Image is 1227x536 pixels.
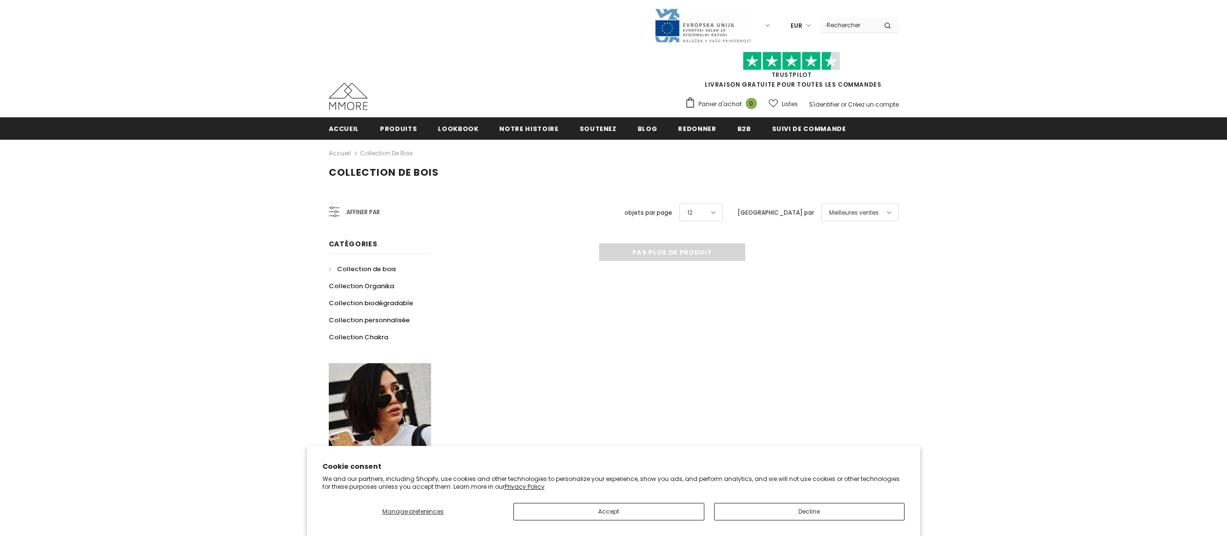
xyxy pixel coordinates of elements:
span: Manage preferences [382,507,444,516]
p: We and our partners, including Shopify, use cookies and other technologies to personalize your ex... [322,475,905,490]
label: [GEOGRAPHIC_DATA] par [737,208,814,218]
a: Accueil [329,117,359,139]
img: Javni Razpis [654,8,752,43]
span: Listes [782,99,798,109]
a: Blog [638,117,658,139]
span: Collection Chakra [329,333,388,342]
span: or [841,100,847,109]
a: Produits [380,117,417,139]
a: Collection biodégradable [329,295,413,312]
span: Catégories [329,239,378,249]
span: Redonner [678,124,716,133]
a: Accueil [329,148,351,159]
h2: Cookie consent [322,462,905,472]
span: Notre histoire [499,124,558,133]
span: Produits [380,124,417,133]
button: Decline [714,503,905,520]
span: 12 [687,208,693,218]
a: S'identifier [809,100,839,109]
span: Collection Organika [329,281,394,291]
a: Suivi de commande [772,117,846,139]
span: 0 [746,98,757,109]
label: objets par page [624,208,672,218]
a: B2B [737,117,751,139]
span: Lookbook [438,124,478,133]
span: Suivi de commande [772,124,846,133]
span: soutenez [580,124,617,133]
span: Blog [638,124,658,133]
span: Collection personnalisée [329,315,410,325]
span: Accueil [329,124,359,133]
a: Privacy Policy [505,482,545,491]
a: Collection personnalisée [329,312,410,329]
span: Collection de bois [337,264,396,274]
span: LIVRAISON GRATUITE POUR TOUTES LES COMMANDES [685,56,899,89]
button: Manage preferences [322,503,504,520]
img: Faites confiance aux étoiles pilotes [743,52,840,71]
a: Panier d'achat 0 [685,97,762,111]
span: Collection biodégradable [329,298,413,308]
span: Affiner par [346,207,380,218]
a: Javni Razpis [654,21,752,29]
span: EUR [791,21,802,31]
a: Collection de bois [329,260,396,277]
a: Redonner [678,117,716,139]
img: Cas MMORE [329,83,368,110]
a: Notre histoire [499,117,558,139]
a: soutenez [580,117,617,139]
button: Accept [513,503,704,520]
span: B2B [737,124,751,133]
a: Créez un compte [848,100,899,109]
span: Collection de bois [329,166,439,179]
a: Collection Chakra [329,329,388,346]
a: Collection de bois [360,149,413,157]
span: Meilleures ventes [829,208,879,218]
span: Panier d'achat [698,99,742,109]
a: Collection Organika [329,277,394,295]
input: Search Site [821,18,877,32]
a: TrustPilot [772,71,812,79]
a: Lookbook [438,117,478,139]
a: Listes [769,95,798,112]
